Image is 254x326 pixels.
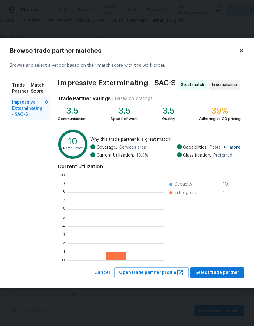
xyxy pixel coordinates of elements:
[223,181,233,187] span: 10
[58,164,241,170] h4: Current Utilization
[63,147,83,150] text: Match Score
[97,152,134,158] span: Current Utilization:
[61,173,65,177] text: 10
[62,258,65,262] text: 0
[119,144,146,151] span: Services area
[62,190,65,194] text: 8
[12,99,43,118] span: Impressive Exterminating - SAC-S
[190,267,244,278] button: Select trade partner
[119,269,184,277] span: Open trade partner profile
[63,250,65,253] text: 1
[210,144,241,151] span: Pests
[174,190,197,196] span: In Progress
[183,152,211,158] span: Classification:
[162,108,175,114] div: 3.5
[63,199,65,202] text: 7
[223,190,233,196] span: 1
[111,108,138,114] div: 3.5
[58,96,111,102] h4: Trade Partner Ratings
[195,269,239,277] span: Select trade partner
[115,96,153,102] div: Based on 18 ratings
[199,116,241,122] div: Adhering to OD pricing
[43,99,48,118] span: 10
[92,267,112,278] button: Cancel
[12,82,31,94] span: Trade Partner
[62,182,65,185] text: 9
[58,80,176,90] span: Impressive Exterminating - SAC-S
[63,233,65,236] text: 3
[63,241,65,245] text: 2
[62,207,65,211] text: 6
[111,96,115,102] div: |
[213,152,232,158] span: Preferred
[199,108,241,114] div: 39%
[58,116,86,122] div: Communication
[111,116,138,122] div: Speed of work
[10,48,239,54] h2: Browse trade partner matches
[31,82,48,94] span: Match Score
[162,116,175,122] div: Quality
[58,108,86,114] div: 3.5
[212,82,239,88] span: In compliance
[181,82,206,88] span: Great match
[10,55,244,76] div: Browse and select a vendor based on their match score with this work order.
[223,145,241,150] span: + 1 more
[94,269,110,277] span: Cancel
[68,137,77,146] text: 10
[183,144,207,151] span: Capabilities:
[174,181,192,187] span: Capacity
[90,136,241,143] span: Why this trade partner is a great match:
[114,267,189,278] button: Open trade partner profile
[97,144,117,151] span: Coverage:
[136,152,148,158] span: 10.0 %
[63,216,65,219] text: 5
[62,224,65,228] text: 4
